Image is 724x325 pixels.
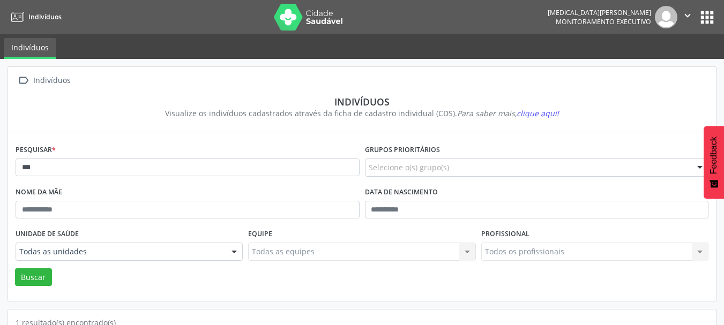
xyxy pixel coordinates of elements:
[698,8,716,27] button: apps
[682,10,693,21] i: 
[16,73,31,88] i: 
[23,108,701,119] div: Visualize os indivíduos cadastrados através da ficha de cadastro individual (CDS).
[369,162,449,173] span: Selecione o(s) grupo(s)
[655,6,677,28] img: img
[704,126,724,199] button: Feedback - Mostrar pesquisa
[16,226,79,243] label: Unidade de saúde
[556,17,651,26] span: Monitoramento Executivo
[517,108,559,118] span: clique aqui!
[709,137,719,174] span: Feedback
[16,184,62,201] label: Nome da mãe
[4,38,56,59] a: Indivíduos
[248,226,272,243] label: Equipe
[8,8,62,26] a: Indivíduos
[16,142,56,158] label: Pesquisar
[19,246,221,257] span: Todas as unidades
[457,108,559,118] i: Para saber mais,
[16,73,72,88] a:  Indivíduos
[365,184,438,201] label: Data de nascimento
[365,142,440,158] label: Grupos prioritários
[548,8,651,17] div: [MEDICAL_DATA][PERSON_NAME]
[15,268,52,286] button: Buscar
[677,6,698,28] button: 
[481,226,529,243] label: Profissional
[23,96,701,108] div: Indivíduos
[31,73,72,88] div: Indivíduos
[28,12,62,21] span: Indivíduos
